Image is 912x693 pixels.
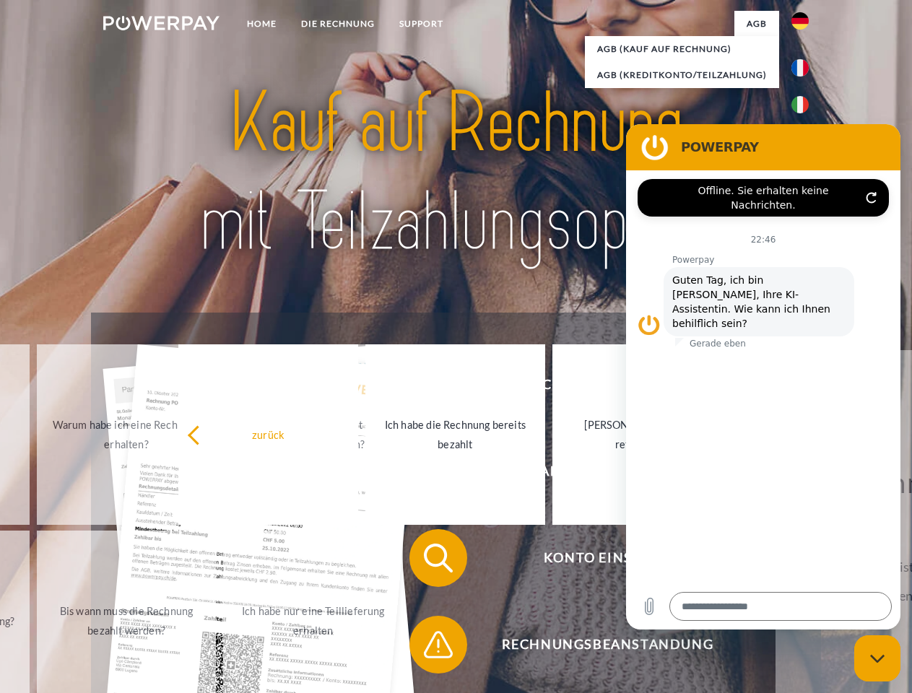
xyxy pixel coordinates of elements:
a: AGB (Kauf auf Rechnung) [585,36,779,62]
div: Ich habe die Rechnung bereits bezahlt [374,415,537,454]
a: AGB (Kreditkonto/Teilzahlung) [585,62,779,88]
img: de [791,12,809,30]
span: Konto einsehen [430,529,784,587]
img: title-powerpay_de.svg [138,69,774,276]
div: zurück [187,424,349,444]
iframe: Schaltfläche zum Öffnen des Messaging-Fensters; Konversation läuft [854,635,900,681]
img: qb_warning.svg [420,627,456,663]
a: DIE RECHNUNG [289,11,387,37]
button: Rechnungsbeanstandung [409,616,785,674]
a: SUPPORT [387,11,456,37]
div: Warum habe ich eine Rechnung erhalten? [45,415,208,454]
img: logo-powerpay-white.svg [103,16,220,30]
button: Konto einsehen [409,529,785,587]
div: Bis wann muss die Rechnung bezahlt werden? [45,601,208,640]
span: Rechnungsbeanstandung [430,616,784,674]
div: Ich habe nur eine Teillieferung erhalten [232,601,394,640]
iframe: Messaging-Fenster [626,124,900,629]
img: it [791,96,809,113]
img: fr [791,59,809,77]
a: Home [235,11,289,37]
img: qb_search.svg [420,540,456,576]
a: agb [734,11,779,37]
div: [PERSON_NAME] wurde retourniert [561,415,724,454]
